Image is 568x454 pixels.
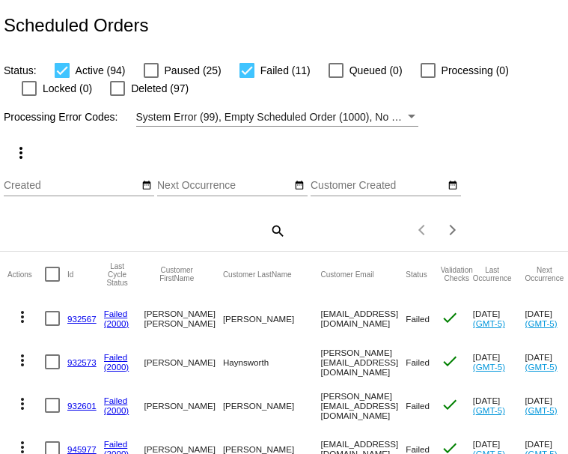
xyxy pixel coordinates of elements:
a: Failed [104,352,128,362]
button: Next page [438,215,468,245]
a: 932567 [67,314,97,324]
span: Failed [406,314,430,324]
a: (2000) [104,405,129,415]
input: Next Occurrence [157,180,292,192]
mat-icon: date_range [141,180,152,192]
a: (2000) [104,318,129,328]
mat-cell: [PERSON_NAME] [PERSON_NAME] [144,297,223,340]
button: Change sorting for LastOccurrenceUtc [473,266,512,282]
mat-icon: check [441,396,459,414]
a: (GMT-5) [525,318,558,328]
input: Customer Created [311,180,445,192]
a: (GMT-5) [525,405,558,415]
mat-icon: search [268,219,286,242]
button: Change sorting for Status [406,270,427,279]
span: Paused (25) [165,61,222,79]
a: Failed [104,439,128,449]
mat-cell: [DATE] [473,297,525,340]
button: Change sorting for NextOccurrenceUtc [525,266,564,282]
mat-icon: more_vert [13,395,31,413]
span: Status: [4,64,37,76]
span: Locked (0) [43,79,92,97]
mat-cell: Haynsworth [223,340,321,384]
span: Processing Error Codes: [4,111,118,123]
span: Processing (0) [442,61,509,79]
a: (2000) [104,362,129,372]
mat-cell: [DATE] [473,384,525,427]
span: Failed [406,401,430,411]
mat-icon: check [441,352,459,370]
button: Previous page [408,215,438,245]
span: Active (94) [76,61,126,79]
span: Failed [406,444,430,454]
mat-cell: [PERSON_NAME][EMAIL_ADDRESS][DOMAIN_NAME] [321,340,406,384]
mat-cell: [PERSON_NAME] [223,384,321,427]
mat-cell: [PERSON_NAME] [144,384,223,427]
span: Deleted (97) [131,79,189,97]
a: (GMT-5) [525,362,558,372]
a: 945977 [67,444,97,454]
a: (GMT-5) [473,362,505,372]
mat-cell: [EMAIL_ADDRESS][DOMAIN_NAME] [321,297,406,340]
a: 932573 [67,357,97,367]
mat-cell: [DATE] [473,340,525,384]
mat-cell: [PERSON_NAME] [144,340,223,384]
mat-icon: check [441,309,459,327]
span: Failed (11) [260,61,311,79]
mat-icon: more_vert [13,351,31,369]
a: 932601 [67,401,97,411]
mat-header-cell: Actions [7,252,45,297]
button: Change sorting for CustomerLastName [223,270,292,279]
mat-header-cell: Validation Checks [441,252,473,297]
mat-icon: date_range [294,180,305,192]
button: Change sorting for CustomerEmail [321,270,374,279]
button: Change sorting for Id [67,270,73,279]
button: Change sorting for LastProcessingCycleId [104,262,131,287]
mat-icon: more_vert [13,308,31,326]
a: Failed [104,309,128,318]
mat-select: Filter by Processing Error Codes [136,108,418,127]
button: Change sorting for CustomerFirstName [144,266,210,282]
mat-cell: [PERSON_NAME][EMAIL_ADDRESS][DOMAIN_NAME] [321,384,406,427]
input: Created [4,180,138,192]
a: (GMT-5) [473,318,505,328]
span: Failed [406,357,430,367]
h2: Scheduled Orders [4,15,148,36]
mat-icon: date_range [448,180,458,192]
span: Queued (0) [349,61,403,79]
mat-cell: [PERSON_NAME] [223,297,321,340]
a: Failed [104,396,128,405]
a: (GMT-5) [473,405,505,415]
mat-icon: more_vert [12,144,30,162]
